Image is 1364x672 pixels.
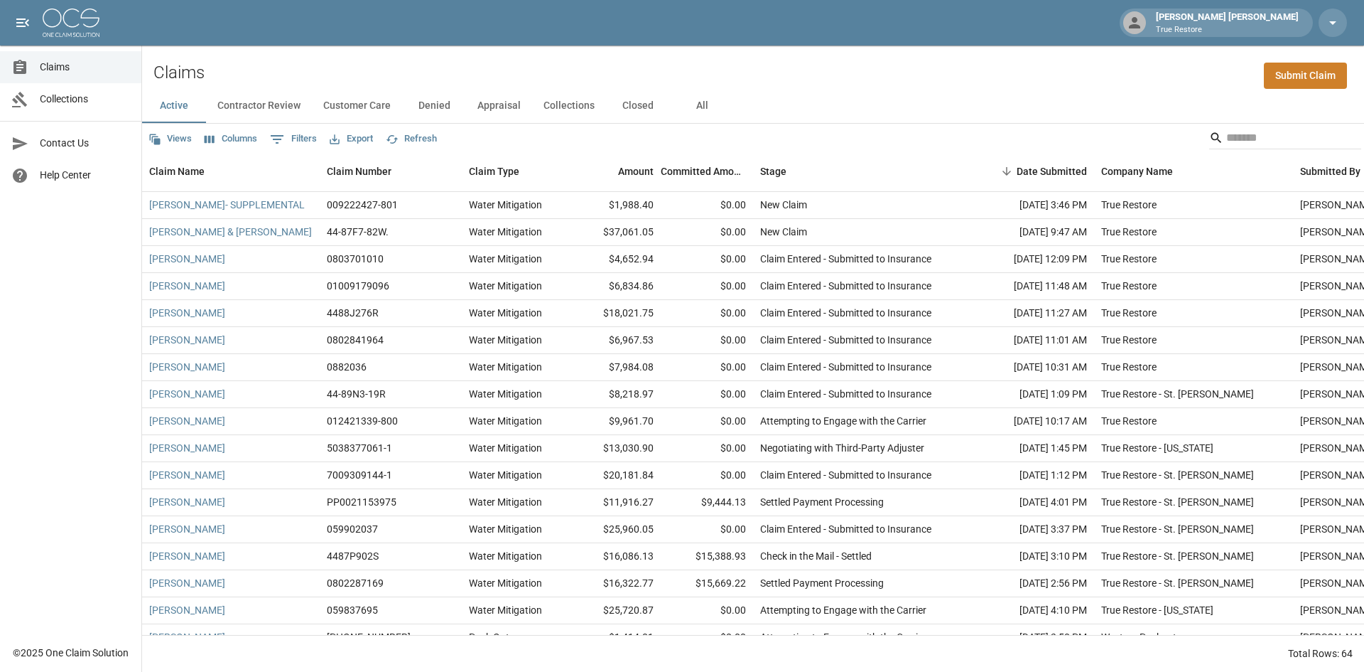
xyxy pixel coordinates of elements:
div: Water Mitigation [469,279,542,293]
button: Show filters [266,128,320,151]
div: 059902037 [327,522,378,536]
div: Water Mitigation [469,333,542,347]
div: $0.00 [661,597,753,624]
div: [DATE] 11:27 AM [966,300,1094,327]
div: $0.00 [661,300,753,327]
div: 4488J276R [327,306,379,320]
div: 012421339-800 [327,414,398,428]
div: Amount [568,151,661,191]
div: True Restore [1101,198,1157,212]
div: Negotiating with Third-Party Adjuster [760,441,924,455]
div: Water Mitigation [469,252,542,266]
div: $18,021.75 [568,300,661,327]
div: [DATE] 10:31 AM [966,354,1094,381]
div: [PERSON_NAME] [PERSON_NAME] [1150,10,1304,36]
div: Claim Entered - Submitted to Insurance [760,360,931,374]
div: Settled Payment Processing [760,576,884,590]
button: Denied [402,89,466,123]
div: True Restore - Idaho [1101,441,1213,455]
button: Export [326,128,377,150]
span: Help Center [40,168,130,183]
div: 0803701010 [327,252,384,266]
div: Water Mitigation [469,468,542,482]
div: True Restore [1101,306,1157,320]
div: Search [1209,127,1361,152]
div: [DATE] 3:50 PM [966,624,1094,651]
div: [DATE] 1:09 PM [966,381,1094,408]
div: Check in the Mail - Settled [760,549,872,563]
div: $37,061.05 [568,219,661,246]
div: True Restore [1101,360,1157,374]
div: $0.00 [661,246,753,273]
a: [PERSON_NAME] & [PERSON_NAME] [149,225,312,239]
div: $0.00 [661,624,753,651]
button: Select columns [201,128,261,150]
a: [PERSON_NAME] [149,306,225,320]
div: Western Packout [1101,630,1176,644]
div: $11,916.27 [568,489,661,516]
div: [DATE] 2:56 PM [966,570,1094,597]
div: © 2025 One Claim Solution [13,646,129,660]
div: New Claim [760,225,807,239]
div: [DATE] 11:01 AM [966,327,1094,354]
div: [DATE] 10:17 AM [966,408,1094,435]
div: New Claim [760,198,807,212]
div: [DATE] 9:47 AM [966,219,1094,246]
a: [PERSON_NAME] [149,414,225,428]
div: 059837695 [327,603,378,617]
div: $16,086.13 [568,543,661,570]
div: [DATE] 1:45 PM [966,435,1094,462]
a: [PERSON_NAME] [149,333,225,347]
a: Submit Claim [1264,63,1347,89]
div: $0.00 [661,273,753,300]
div: 0882036 [327,360,367,374]
div: $0.00 [661,327,753,354]
div: True Restore - St. George [1101,468,1254,482]
a: [PERSON_NAME] [149,549,225,563]
div: Claim Name [149,151,205,191]
div: True Restore [1101,279,1157,293]
div: [DATE] 1:12 PM [966,462,1094,489]
a: [PERSON_NAME] [149,468,225,482]
a: [PERSON_NAME] [149,603,225,617]
div: Claim Name [142,151,320,191]
div: True Restore [1101,414,1157,428]
div: $1,988.40 [568,192,661,219]
button: Active [142,89,206,123]
div: True Restore - St. George [1101,549,1254,563]
a: [PERSON_NAME] [149,441,225,455]
div: True Restore - Idaho [1101,603,1213,617]
div: Claim Number [320,151,462,191]
div: Water Mitigation [469,306,542,320]
div: Claim Type [469,151,519,191]
div: True Restore - St. George [1101,387,1254,401]
a: [PERSON_NAME] [149,387,225,401]
div: Claim Entered - Submitted to Insurance [760,468,931,482]
div: Pack Out [469,630,509,644]
button: Appraisal [466,89,532,123]
div: Stage [753,151,966,191]
div: True Restore [1101,252,1157,266]
div: [DATE] 3:10 PM [966,543,1094,570]
div: Amount [618,151,654,191]
div: $20,181.84 [568,462,661,489]
a: [PERSON_NAME] [149,522,225,536]
button: All [670,89,734,123]
a: [PERSON_NAME] [149,576,225,590]
a: [PERSON_NAME] [149,252,225,266]
div: Claim Number [327,151,391,191]
div: $6,967.53 [568,327,661,354]
img: ocs-logo-white-transparent.png [43,9,99,37]
div: Water Mitigation [469,576,542,590]
div: [DATE] 11:48 AM [966,273,1094,300]
div: Attempting to Engage with the Carrier [760,414,926,428]
div: 01-008-926686 [327,630,411,644]
button: Views [145,128,195,150]
a: [PERSON_NAME] [149,495,225,509]
div: $0.00 [661,516,753,543]
div: Total Rows: 64 [1288,646,1353,661]
div: Claim Entered - Submitted to Insurance [760,306,931,320]
div: [DATE] 12:09 PM [966,246,1094,273]
span: Contact Us [40,136,130,151]
div: $0.00 [661,435,753,462]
